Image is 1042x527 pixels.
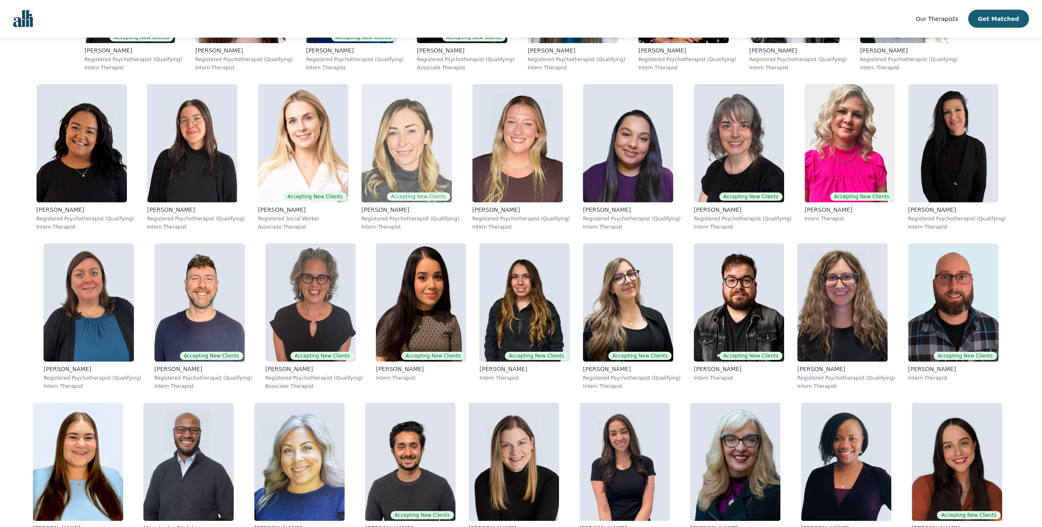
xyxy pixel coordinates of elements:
img: Tamara_Morton [908,84,998,202]
p: Intern Therapist [583,224,681,230]
a: Benjamin_BedeckiAccepting New Clients[PERSON_NAME]Intern Therapist [902,237,1005,396]
p: Intern Therapist [638,64,736,71]
p: Registered Psychotherapist (Qualifying) [749,56,847,63]
img: Mariangela_Servello [479,243,570,362]
p: [PERSON_NAME] [908,365,998,373]
img: Freddie_Giovane [694,243,784,362]
img: Melissa_Stutley [805,84,895,202]
p: Registered Psychotherapist (Qualifying) [694,215,791,222]
span: Accepting New Clients [401,352,465,360]
p: [PERSON_NAME] [638,46,736,55]
img: Ryan_Davis [154,243,245,362]
img: Daniel_Mendes [365,403,455,521]
img: Jasmin_Gicante [33,403,123,521]
p: [PERSON_NAME] [265,365,363,373]
p: [PERSON_NAME] [908,206,1006,214]
span: Accepting New Clients [719,352,782,360]
p: [PERSON_NAME] [479,365,570,373]
p: Registered Psychotherapist (Qualifying) [583,215,681,222]
p: Associate Therapist [265,383,363,390]
p: Intern Therapist [749,64,847,71]
p: Intern Therapist [85,64,182,71]
p: [PERSON_NAME] [694,206,791,214]
p: [PERSON_NAME] [528,46,626,55]
p: [PERSON_NAME] [361,206,459,214]
p: Intern Therapist [528,64,626,71]
p: Intern Therapist [694,224,791,230]
span: Accepting New Clients [830,192,893,201]
img: Christine_Nichols [472,84,563,202]
a: Ariela_Mager[PERSON_NAME]Registered Psychotherapist (Qualifying)Intern Therapist [791,237,902,396]
img: Laura_Grohovac [912,403,1002,521]
p: Intern Therapist [361,224,459,230]
p: Registered Psychotherapist (Qualifying) [583,375,681,381]
p: Registered Psychotherapist (Qualifying) [860,56,958,63]
span: Accepting New Clients [391,511,454,519]
p: [PERSON_NAME] [860,46,958,55]
img: Melanie_Bennett [690,403,780,521]
a: Christine_Nichols[PERSON_NAME]Registered Psychotherapist (Qualifying)Intern Therapist [466,78,577,237]
a: Keri_GraingerAccepting New Clients[PERSON_NAME]Registered Psychotherapist (Qualifying)Intern Ther... [355,78,466,237]
img: Genna_Ekambi [37,84,127,202]
img: Moustapha_Djalal [143,403,234,521]
p: [PERSON_NAME] [417,46,515,55]
p: Registered Psychotherapist (Qualifying) [154,375,252,381]
p: Registered Psychotherapist (Qualifying) [797,375,895,381]
a: Tamara_Morton[PERSON_NAME]Registered Psychotherapist (Qualifying)Intern Therapist [902,78,1012,237]
img: Tamara_Orlando [580,403,670,521]
span: Accepting New Clients [505,352,568,360]
a: Ryan_DavisAccepting New Clients[PERSON_NAME]Registered Psychotherapist (Qualifying)Intern Therapist [148,237,259,396]
p: [PERSON_NAME] [37,206,134,214]
p: Registered Psychotherapist (Qualifying) [417,56,515,63]
p: Intern Therapist [694,375,784,381]
p: Registered Psychotherapist (Qualifying) [528,56,626,63]
img: Ashley_Chand [583,84,673,202]
p: [PERSON_NAME] [306,46,404,55]
img: Melanie_Crocker [694,84,784,202]
p: Intern Therapist [147,224,245,230]
p: [PERSON_NAME] [85,46,182,55]
p: Intern Therapist [908,224,1006,230]
p: Intern Therapist [44,383,141,390]
p: Registered Psychotherapist (Qualifying) [638,56,736,63]
img: Melissa_Klassen [254,403,345,521]
p: Registered Psychotherapist (Qualifying) [195,56,293,63]
p: Associate Therapist [258,224,348,230]
img: Susan_Albaum [265,243,356,362]
p: Intern Therapist [195,64,293,71]
a: Genna_Ekambi[PERSON_NAME]Registered Psychotherapist (Qualifying)Intern Therapist [30,78,141,237]
p: Intern Therapist [306,64,404,71]
img: Ariela_Mager [797,243,888,362]
a: Stephanie_Davis[PERSON_NAME]Registered Psychotherapist (Qualifying)Intern Therapist [37,237,148,396]
span: Accepting New Clients [608,352,672,360]
p: Intern Therapist [908,375,998,381]
a: Our Therapists [915,14,958,24]
p: Registered Psychotherapist (Qualifying) [908,215,1006,222]
p: [PERSON_NAME] [376,365,466,373]
span: Accepting New Clients [934,352,997,360]
p: [PERSON_NAME] [147,206,245,214]
a: Ashley_Chand[PERSON_NAME]Registered Psychotherapist (Qualifying)Intern Therapist [576,78,687,237]
span: Our Therapists [915,16,958,22]
span: Accepting New Clients [180,352,243,360]
p: Intern Therapist [472,224,570,230]
a: Mariangela_ServelloAccepting New Clients[PERSON_NAME]Intern Therapist [473,237,576,396]
p: [PERSON_NAME] [583,206,681,214]
p: Intern Therapist [154,383,252,390]
p: [PERSON_NAME] [472,206,570,214]
p: Associate Therapist [417,64,515,71]
p: [PERSON_NAME] [749,46,847,55]
button: Get Matched [968,10,1029,28]
img: Heala_Maudoodi [376,243,466,362]
p: [PERSON_NAME] [694,365,784,373]
p: Intern Therapist [37,224,134,230]
p: [PERSON_NAME] [258,206,348,214]
p: [PERSON_NAME] [195,46,293,55]
p: [PERSON_NAME] [805,206,895,214]
img: Joanna_Komisar [583,243,673,362]
p: Intern Therapist [376,375,466,381]
p: Intern Therapist [583,383,681,390]
img: Kate_Gibson [469,403,559,521]
img: alli logo [13,10,33,27]
span: Accepting New Clients [290,352,354,360]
